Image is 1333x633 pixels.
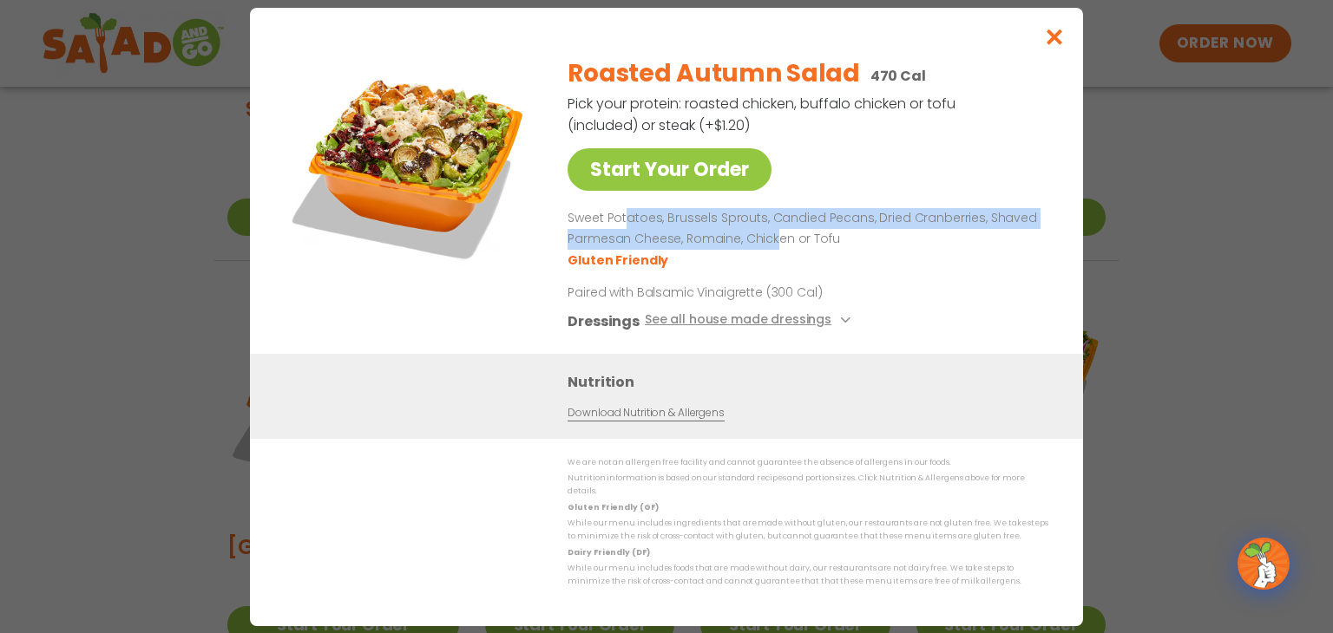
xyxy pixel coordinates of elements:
h3: Dressings [568,310,640,331]
p: Sweet Potatoes, Brussels Sprouts, Candied Pecans, Dried Cranberries, Shaved Parmesan Cheese, Roma... [568,208,1041,250]
strong: Gluten Friendly (GF) [568,501,658,512]
li: Gluten Friendly [568,251,671,269]
h3: Nutrition [568,370,1057,392]
a: Start Your Order [568,148,772,191]
button: See all house made dressings [645,310,856,331]
p: While our menu includes foods that are made without dairy, our restaurants are not dairy free. We... [568,562,1048,589]
p: We are not an allergen free facility and cannot guarantee the absence of allergens in our foods. [568,456,1048,469]
p: Nutrition information is based on our standard recipes and portion sizes. Click Nutrition & Aller... [568,472,1048,499]
button: Close modal [1027,8,1083,66]
p: While our menu includes ingredients that are made without gluten, our restaurants are not gluten ... [568,517,1048,544]
strong: Dairy Friendly (DF) [568,546,649,557]
img: wpChatIcon [1239,539,1288,588]
a: Download Nutrition & Allergens [568,404,724,421]
img: Featured product photo for Roasted Autumn Salad [289,42,532,285]
p: Paired with Balsamic Vinaigrette (300 Cal) [568,283,889,301]
p: Pick your protein: roasted chicken, buffalo chicken or tofu (included) or steak (+$1.20) [568,93,958,136]
h2: Roasted Autumn Salad [568,55,859,92]
p: 470 Cal [870,65,926,87]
